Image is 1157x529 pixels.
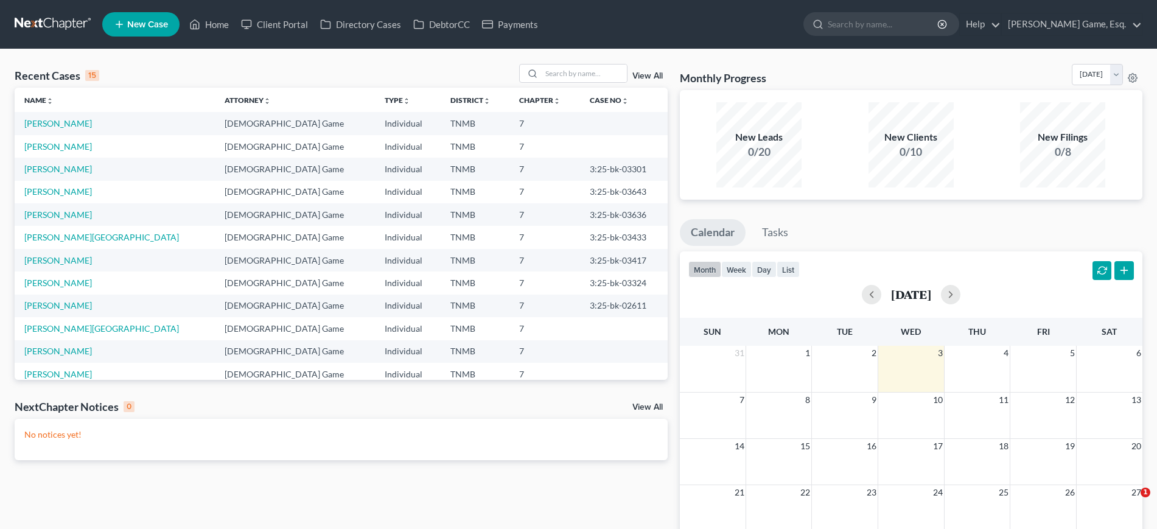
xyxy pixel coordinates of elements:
span: 9 [870,393,878,407]
a: [PERSON_NAME] Game, Esq. [1002,13,1142,35]
td: Individual [375,249,441,272]
span: 7 [738,393,746,407]
i: unfold_more [46,97,54,105]
td: TNMB [441,317,509,340]
td: Individual [375,112,441,135]
a: Payments [476,13,544,35]
span: 4 [1002,346,1010,360]
a: Typeunfold_more [385,96,410,105]
span: Mon [768,326,789,337]
a: [PERSON_NAME] [24,255,92,265]
td: [DEMOGRAPHIC_DATA] Game [215,272,375,294]
td: TNMB [441,272,509,294]
a: [PERSON_NAME] [24,141,92,152]
a: [PERSON_NAME][GEOGRAPHIC_DATA] [24,232,179,242]
td: TNMB [441,363,509,385]
button: day [752,261,777,278]
td: [DEMOGRAPHIC_DATA] Game [215,295,375,317]
span: New Case [127,20,168,29]
div: Recent Cases [15,68,99,83]
div: NextChapter Notices [15,399,135,414]
td: 7 [509,272,579,294]
input: Search by name... [828,13,939,35]
td: Individual [375,181,441,203]
div: New Filings [1020,130,1105,144]
span: Thu [968,326,986,337]
a: [PERSON_NAME][GEOGRAPHIC_DATA] [24,323,179,334]
td: 7 [509,112,579,135]
td: [DEMOGRAPHIC_DATA] Game [215,181,375,203]
td: 3:25-bk-02611 [580,295,668,317]
td: [DEMOGRAPHIC_DATA] Game [215,249,375,272]
a: View All [632,72,663,80]
span: Sun [704,326,721,337]
td: TNMB [441,158,509,180]
td: Individual [375,317,441,340]
a: DebtorCC [407,13,476,35]
div: 0/10 [869,144,954,159]
p: No notices yet! [24,429,658,441]
a: Attorneyunfold_more [225,96,271,105]
span: 2 [870,346,878,360]
td: 7 [509,135,579,158]
i: unfold_more [553,97,561,105]
div: 0/8 [1020,144,1105,159]
span: 21 [733,485,746,500]
a: [PERSON_NAME] [24,278,92,288]
a: [PERSON_NAME] [24,164,92,174]
td: [DEMOGRAPHIC_DATA] Game [215,135,375,158]
span: 26 [1064,485,1076,500]
td: 7 [509,317,579,340]
td: Individual [375,226,441,248]
td: Individual [375,272,441,294]
span: 27 [1130,485,1142,500]
td: 7 [509,295,579,317]
a: Tasks [751,219,799,246]
span: Sat [1102,326,1117,337]
td: Individual [375,203,441,226]
span: 19 [1064,439,1076,454]
span: 1 [804,346,811,360]
a: Help [960,13,1001,35]
span: 5 [1069,346,1076,360]
span: 18 [998,439,1010,454]
td: 7 [509,363,579,385]
span: 10 [932,393,944,407]
td: Individual [375,295,441,317]
td: 7 [509,158,579,180]
td: TNMB [441,295,509,317]
span: 1 [1141,488,1150,497]
td: [DEMOGRAPHIC_DATA] Game [215,363,375,385]
td: Individual [375,158,441,180]
i: unfold_more [483,97,491,105]
button: list [777,261,800,278]
td: [DEMOGRAPHIC_DATA] Game [215,226,375,248]
h3: Monthly Progress [680,71,766,85]
span: 23 [865,485,878,500]
td: 3:25-bk-03324 [580,272,668,294]
span: 25 [998,485,1010,500]
span: 24 [932,485,944,500]
span: 12 [1064,393,1076,407]
span: 16 [865,439,878,454]
a: Chapterunfold_more [519,96,561,105]
a: Calendar [680,219,746,246]
td: 7 [509,203,579,226]
td: [DEMOGRAPHIC_DATA] Game [215,158,375,180]
td: TNMB [441,181,509,203]
td: TNMB [441,112,509,135]
span: 31 [733,346,746,360]
a: [PERSON_NAME] [24,369,92,379]
td: TNMB [441,249,509,272]
span: 6 [1135,346,1142,360]
span: 3 [937,346,944,360]
td: [DEMOGRAPHIC_DATA] Game [215,340,375,363]
span: 8 [804,393,811,407]
td: [DEMOGRAPHIC_DATA] Game [215,203,375,226]
td: TNMB [441,135,509,158]
i: unfold_more [403,97,410,105]
a: Nameunfold_more [24,96,54,105]
div: New Clients [869,130,954,144]
td: 3:25-bk-03433 [580,226,668,248]
span: 13 [1130,393,1142,407]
